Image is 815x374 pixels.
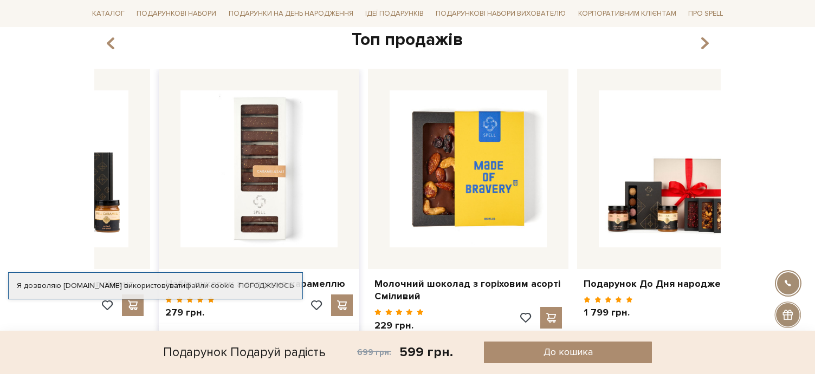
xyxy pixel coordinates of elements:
[224,5,358,22] a: Подарунки на День народження
[357,347,391,357] span: 699 грн.
[584,306,633,319] p: 1 799 грн.
[132,5,221,22] a: Подарункові набори
[374,278,562,303] a: Молочний шоколад з горіховим асорті Сміливий
[374,319,424,332] p: 229 грн.
[88,5,129,22] a: Каталог
[165,306,215,319] p: 279 грн.
[544,346,593,358] span: До кошика
[94,29,721,51] div: Топ продажів
[163,342,326,363] div: Подарунок Подаруй радість
[361,5,428,22] a: Ідеї подарунків
[431,4,570,23] a: Подарункові набори вихователю
[238,281,294,291] a: Погоджуюсь
[684,5,727,22] a: Про Spell
[159,324,359,366] div: Карамель для гурманів, що люблять життя на смакЦукерки з солоною карамеллю — сет, у якому зійшлос...
[185,281,235,290] a: файли cookie
[574,4,681,23] a: Корпоративним клієнтам
[399,344,453,360] div: 599 грн.
[9,281,302,291] div: Я дозволяю [DOMAIN_NAME] використовувати
[484,342,652,363] button: До кошика
[584,278,771,290] a: Подарунок До Дня народження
